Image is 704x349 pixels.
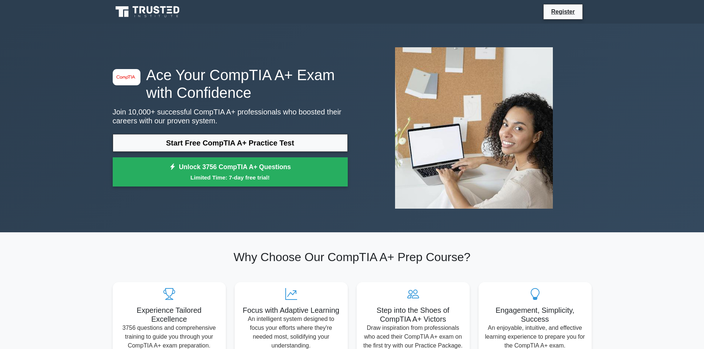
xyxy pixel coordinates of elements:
a: Start Free CompTIA A+ Practice Test [113,134,348,152]
p: Join 10,000+ successful CompTIA A+ professionals who boosted their careers with our proven system. [113,107,348,125]
h5: Engagement, Simplicity, Success [484,306,586,324]
a: Unlock 3756 CompTIA A+ QuestionsLimited Time: 7-day free trial! [113,157,348,187]
small: Limited Time: 7-day free trial! [122,173,339,182]
h5: Focus with Adaptive Learning [241,306,342,315]
a: Register [547,7,579,16]
h5: Step into the Shoes of CompTIA A+ Victors [363,306,464,324]
h1: Ace Your CompTIA A+ Exam with Confidence [113,66,348,102]
h5: Experience Tailored Excellence [119,306,220,324]
h2: Why Choose Our CompTIA A+ Prep Course? [113,250,592,264]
